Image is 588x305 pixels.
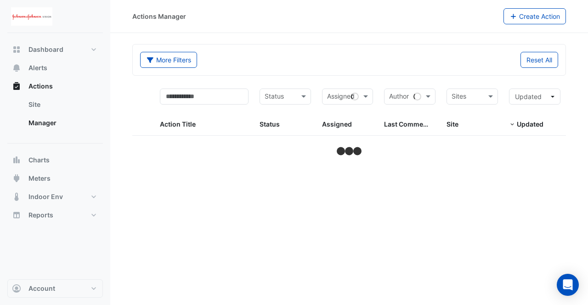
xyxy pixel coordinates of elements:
span: Updated [517,120,543,128]
button: Charts [7,151,103,169]
app-icon: Charts [12,155,21,165]
span: Action Title [160,120,196,128]
span: Dashboard [28,45,63,54]
img: Company Logo [11,7,52,26]
button: Dashboard [7,40,103,59]
span: Updated [515,93,542,100]
span: Site [447,120,458,128]
span: Account [28,284,55,293]
button: Meters [7,169,103,188]
a: Manager [21,114,103,132]
button: Alerts [7,59,103,77]
button: Create Action [503,8,566,24]
app-icon: Alerts [12,63,21,72]
span: Alerts [28,63,47,72]
button: More Filters [140,52,197,68]
app-icon: Indoor Env [12,192,21,201]
button: Reports [7,206,103,224]
button: Updated [509,89,560,105]
button: Account [7,279,103,298]
div: Open Intercom Messenger [557,274,579,296]
div: Actions [7,95,103,136]
span: Charts [28,155,50,165]
app-icon: Dashboard [12,45,21,54]
span: Reports [28,211,53,220]
button: Indoor Env [7,188,103,206]
div: Actions Manager [132,11,186,21]
app-icon: Actions [12,82,21,91]
button: Actions [7,77,103,95]
span: Status [260,120,280,128]
span: Meters [28,174,51,183]
button: Reset All [520,52,558,68]
span: Last Commented [384,120,437,128]
app-icon: Reports [12,211,21,220]
span: Indoor Env [28,192,63,201]
span: Actions [28,82,53,91]
app-icon: Meters [12,174,21,183]
span: Assigned [322,120,352,128]
a: Site [21,95,103,114]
